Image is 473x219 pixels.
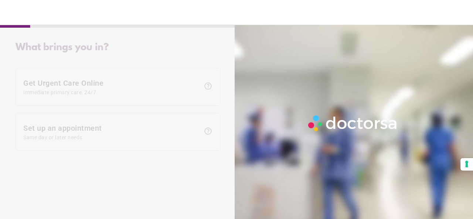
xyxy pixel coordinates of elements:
button: Your consent preferences for tracking technologies [460,158,473,171]
img: Logo-Doctorsa-trans-White-partial-flat.png [306,113,400,134]
span: Immediate primary care, 24/7 [23,89,200,95]
span: help [204,127,212,136]
span: Same day or later needs [23,134,200,140]
span: Get Urgent Care Online [23,79,200,95]
span: help [204,82,212,90]
div: What brings you in? [16,42,220,53]
span: Set up an appointment [23,124,200,140]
